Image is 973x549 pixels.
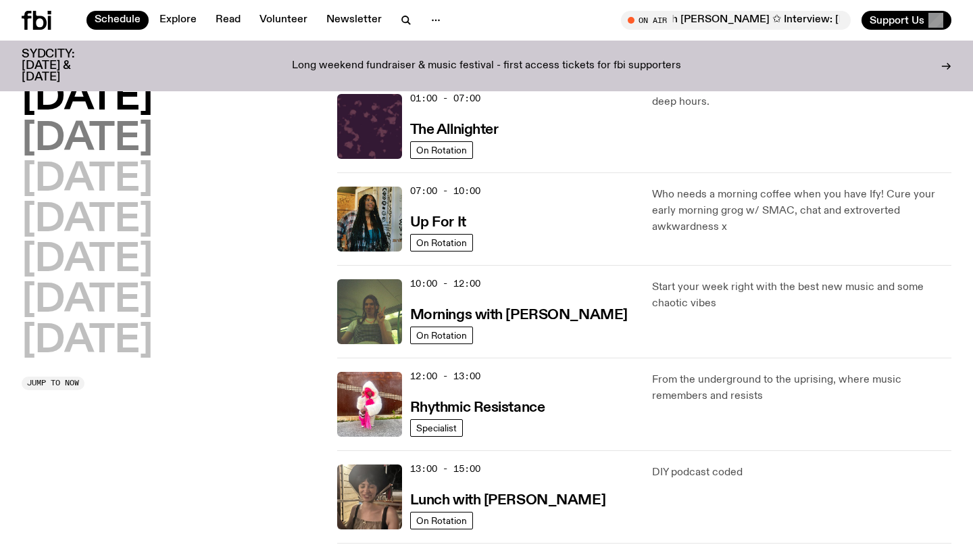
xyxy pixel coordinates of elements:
button: [DATE] [22,120,153,158]
p: Long weekend fundraiser & music festival - first access tickets for fbi supporters [292,60,681,72]
a: Read [207,11,249,30]
a: Mornings with [PERSON_NAME] [410,306,628,323]
a: Rhythmic Resistance [410,398,545,415]
h3: Lunch with [PERSON_NAME] [410,494,605,508]
span: Support Us [870,14,924,26]
a: On Rotation [410,234,473,252]
button: [DATE] [22,241,153,279]
a: Specialist [410,419,463,437]
button: Jump to now [22,377,84,390]
span: 10:00 - 12:00 [410,277,480,290]
span: 01:00 - 07:00 [410,92,480,105]
h3: Mornings with [PERSON_NAME] [410,308,628,323]
button: On AirArvos with [PERSON_NAME] ✩ Interview: [PERSON_NAME] [621,11,851,30]
span: On Rotation [416,330,467,340]
a: Up For It [410,213,466,230]
span: 13:00 - 15:00 [410,462,480,475]
img: Ify - a Brown Skin girl with black braided twists, looking up to the side with her tongue stickin... [337,187,402,252]
a: Explore [151,11,205,30]
a: Newsletter [318,11,390,30]
h3: SYDCITY: [DATE] & [DATE] [22,49,108,83]
button: [DATE] [22,282,153,320]
a: Schedule [86,11,149,30]
span: 12:00 - 13:00 [410,370,480,383]
p: Who needs a morning coffee when you have Ify! Cure your early morning grog w/ SMAC, chat and extr... [652,187,951,235]
button: [DATE] [22,323,153,360]
button: [DATE] [22,201,153,239]
span: Jump to now [27,379,79,387]
a: Lunch with [PERSON_NAME] [410,491,605,508]
span: Specialist [416,423,457,433]
h3: Up For It [410,216,466,230]
a: Volunteer [251,11,316,30]
span: On Rotation [416,237,467,247]
span: 07:00 - 10:00 [410,185,480,197]
span: On Rotation [416,145,467,155]
a: On Rotation [410,512,473,529]
p: DIY podcast coded [652,464,951,481]
p: deep hours. [652,94,951,110]
button: [DATE] [22,161,153,199]
a: The Allnighter [410,120,499,137]
span: On Rotation [416,515,467,525]
h3: The Allnighter [410,123,499,137]
img: Jim Kretschmer in a really cute outfit with cute braids, standing on a train holding up a peace s... [337,279,402,344]
img: Attu crouches on gravel in front of a brown wall. They are wearing a white fur coat with a hood, ... [337,372,402,437]
button: [DATE] [22,80,153,118]
p: Start your week right with the best new music and some chaotic vibes [652,279,951,312]
a: On Rotation [410,327,473,344]
p: From the underground to the uprising, where music remembers and resists [652,372,951,404]
h3: Rhythmic Resistance [410,401,545,415]
a: On Rotation [410,141,473,159]
button: Support Us [862,11,951,30]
